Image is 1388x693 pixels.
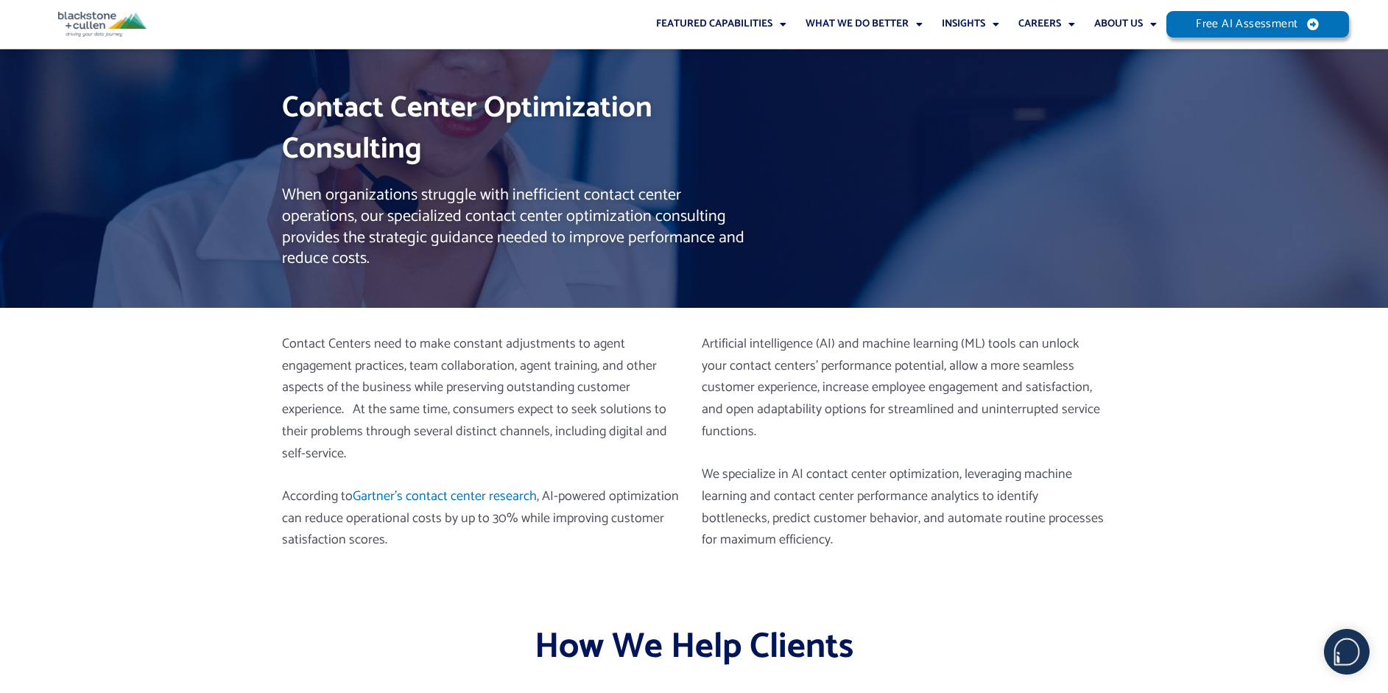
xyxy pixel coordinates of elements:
[1196,18,1297,30] span: Free AI Assessment
[702,464,1107,552] p: We specialize in AI contact center optimization, leveraging machine learning and contact center p...
[282,625,1107,670] h2: How We Help Clients
[282,334,687,465] p: Contact Centers need to make constant adjustments to agent engagement practices, team collaborati...
[702,334,1107,443] p: Artificial intelligence (AI) and machine learning (ML) tools can unlock your contact centers’ per...
[1166,11,1349,38] a: Free AI Assessment
[282,486,687,552] p: According to , AI-powered optimization can reduce operational costs by up to 30% while improving ...
[282,88,759,170] h1: Contact Center Optimization Consulting
[282,185,759,269] h2: When organizations struggle with inefficient contact center operations, our specialized contact c...
[353,485,537,507] a: Gartner’s contact center research
[1325,630,1369,674] img: users%2F5SSOSaKfQqXq3cFEnIZRYMEs4ra2%2Fmedia%2Fimages%2F-Bulle%20blanche%20sans%20fond%20%2B%20ma...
